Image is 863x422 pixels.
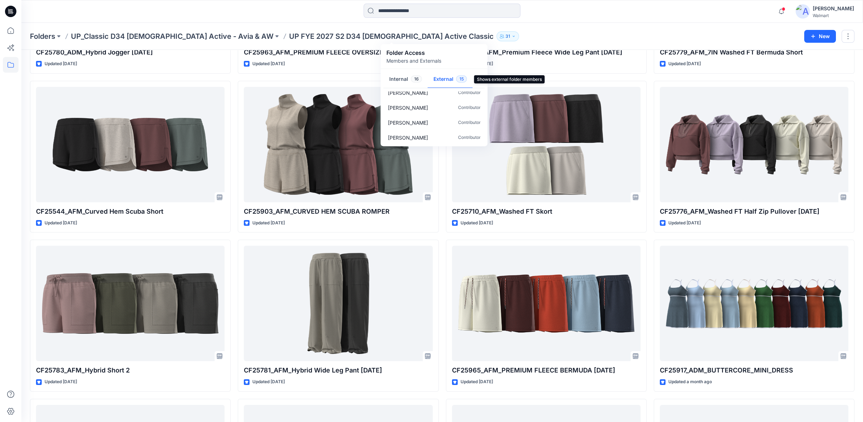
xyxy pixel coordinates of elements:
p: Jewel Brown [388,134,428,141]
button: External [428,71,473,89]
a: [PERSON_NAME]Contributor [382,100,486,115]
span: 15 [456,75,467,83]
p: Updated [DATE] [461,378,493,386]
a: CF25776_AFM_Washed FT Half Zip Pullover 26JUL25 [660,87,848,202]
p: Contributor [458,119,481,126]
a: [PERSON_NAME]Contributor [382,115,486,130]
a: CF25917_ADM_BUTTERCORE_MINI_DRESS [660,246,848,361]
a: CF25544_AFM_Curved Hem Scuba Short [36,87,225,202]
p: UP FYE 2027 S2 D34 [DEMOGRAPHIC_DATA] Active Classic [289,31,494,41]
p: CF25710_AFM_Washed FT Skort [452,207,641,217]
p: CF25963_AFM_PREMIUM FLEECE OVERSIZED FULL ZIP HOODIE [244,47,432,57]
p: CF25783_AFM_Hybrid Short 2 [36,365,225,375]
a: CF25710_AFM_Washed FT Skort [452,87,641,202]
span: 16 [411,75,422,83]
p: CF25965_AFM_PREMIUM FLEECE BERMUDA [DATE] [452,365,641,375]
p: CF25544_AFM_Curved Hem Scuba Short [36,207,225,217]
p: Members and Externals [386,57,441,64]
div: [PERSON_NAME] [813,4,854,13]
p: 31 [505,32,510,40]
p: CF25903_AFM_CURVED HEM SCUBA ROMPER [244,207,432,217]
p: CF25917_ADM_BUTTERCORE_MINI_DRESS [660,365,848,375]
p: CF25780_ADM_Hybrid Jogger [DATE] [36,47,225,57]
p: Updated [DATE] [45,378,77,386]
img: avatar [796,4,810,19]
button: Internal [384,71,428,89]
p: Contributor [458,89,481,96]
p: Updated [DATE] [252,378,285,386]
p: Updated [DATE] [252,60,285,68]
p: Updated [DATE] [461,219,493,227]
p: Updated [DATE] [45,60,77,68]
p: Contributor [458,134,481,141]
p: CF25776_AFM_Washed FT Half Zip Pullover [DATE] [660,207,848,217]
a: CF25903_AFM_CURVED HEM SCUBA ROMPER [244,87,432,202]
p: Updated [DATE] [252,219,285,227]
a: UP_Classic D34 [DEMOGRAPHIC_DATA] Active - Avia & AW [71,31,273,41]
p: Breanne Weir [388,104,428,111]
p: Updated a month ago [668,378,712,386]
a: Folders [30,31,55,41]
div: Walmart [813,13,854,18]
p: Updated [DATE] [668,219,701,227]
button: New [804,30,836,43]
button: 31 [497,31,519,41]
a: [PERSON_NAME]Contributor [382,130,486,145]
a: CF25783_AFM_Hybrid Short 2 [36,246,225,361]
p: CF25779_AFM_7IN Washed FT Bermuda Short [660,47,848,57]
p: Frank Ingenito [388,89,428,96]
p: Folder Access [386,48,441,57]
p: CF26024_AFM_Premium Fleece Wide Leg Pant [DATE] [452,47,641,57]
a: [PERSON_NAME]Contributor [382,85,486,100]
p: Updated [DATE] [668,60,701,68]
p: Kelly Legare [388,119,428,126]
p: Contributor [458,104,481,111]
a: CF25965_AFM_PREMIUM FLEECE BERMUDA 24JUL25 [452,246,641,361]
a: CF25781_AFM_Hybrid Wide Leg Pant 24JUL25 [244,246,432,361]
p: Updated [DATE] [45,219,77,227]
p: CF25781_AFM_Hybrid Wide Leg Pant [DATE] [244,365,432,375]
